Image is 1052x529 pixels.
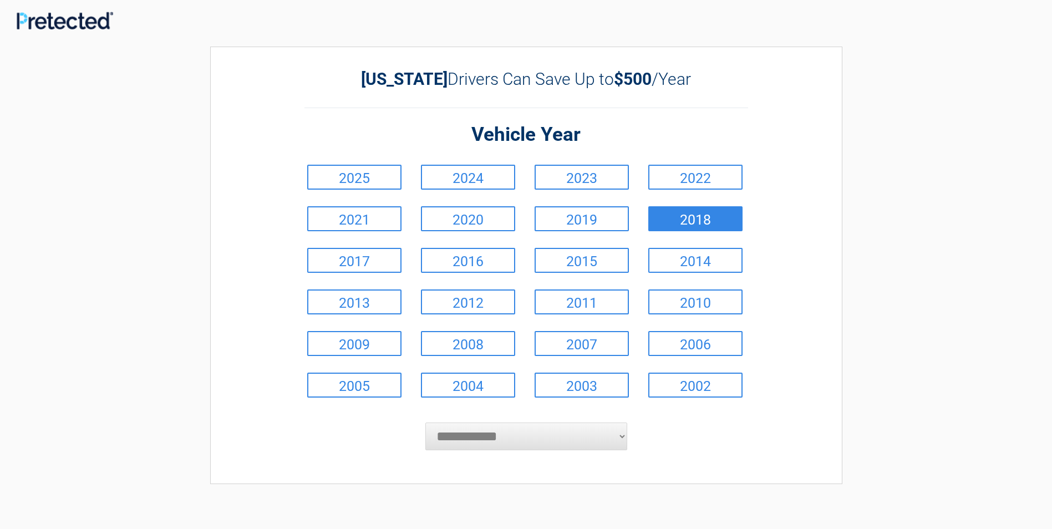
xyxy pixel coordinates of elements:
[307,289,402,314] a: 2013
[648,289,743,314] a: 2010
[535,206,629,231] a: 2019
[648,331,743,356] a: 2006
[648,206,743,231] a: 2018
[421,289,515,314] a: 2012
[17,12,113,29] img: Main Logo
[307,165,402,190] a: 2025
[421,331,515,356] a: 2008
[648,248,743,273] a: 2014
[648,373,743,398] a: 2002
[535,331,629,356] a: 2007
[304,122,748,148] h2: Vehicle Year
[535,248,629,273] a: 2015
[421,373,515,398] a: 2004
[307,206,402,231] a: 2021
[614,69,652,89] b: $500
[307,331,402,356] a: 2009
[535,289,629,314] a: 2011
[304,69,748,89] h2: Drivers Can Save Up to /Year
[421,165,515,190] a: 2024
[648,165,743,190] a: 2022
[421,248,515,273] a: 2016
[535,165,629,190] a: 2023
[307,248,402,273] a: 2017
[421,206,515,231] a: 2020
[307,373,402,398] a: 2005
[535,373,629,398] a: 2003
[361,69,448,89] b: [US_STATE]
